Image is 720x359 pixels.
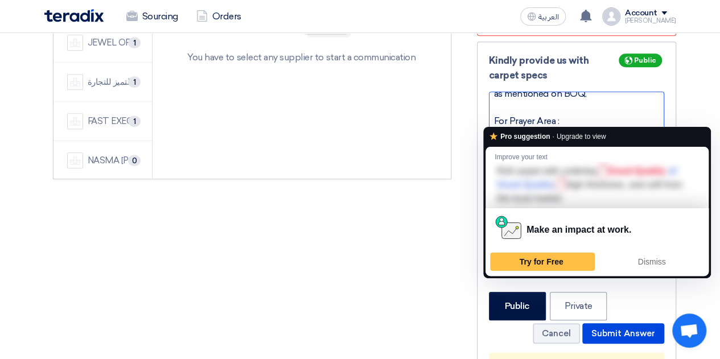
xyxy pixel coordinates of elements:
div: JEWEL OF THE CRADLE [88,36,139,49]
div: as mentioned on BOQ. [494,87,659,101]
a: Sourcing [117,4,187,29]
img: company-name [67,113,83,129]
span: 0 [128,155,141,166]
a: Open chat [672,313,706,348]
button: Submit Answer [582,323,664,344]
div: [PERSON_NAME] [625,18,676,24]
div: Account [625,9,657,18]
label: Private [550,292,607,320]
span: Public [634,56,656,64]
label: Public [489,292,546,320]
img: company-name [67,74,83,90]
img: company-name [67,35,83,51]
div: To enrich screen reader interactions, please activate Accessibility in Grammarly extension settings [489,92,664,174]
div: For Prayer Area : [494,114,659,128]
span: العربية [538,13,559,21]
img: company-name [67,152,83,168]
span: 1 [128,76,141,88]
button: العربية [520,7,566,26]
img: profile_test.png [602,7,620,26]
span: 1 [128,115,141,127]
div: NASMA [PERSON_NAME] CONTRACTING CO [88,154,139,167]
div: You have to select any supplier to start a communication [187,51,415,64]
img: Teradix logo [44,9,104,22]
button: Cancel [533,323,580,344]
div: Kindly provide us with carpet specs [489,53,664,82]
a: Orders [187,4,250,29]
span: 1 [128,37,141,48]
div: شركة اميال التميز للتجارة [88,76,139,89]
div: FAST EXECUTION [88,115,139,128]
